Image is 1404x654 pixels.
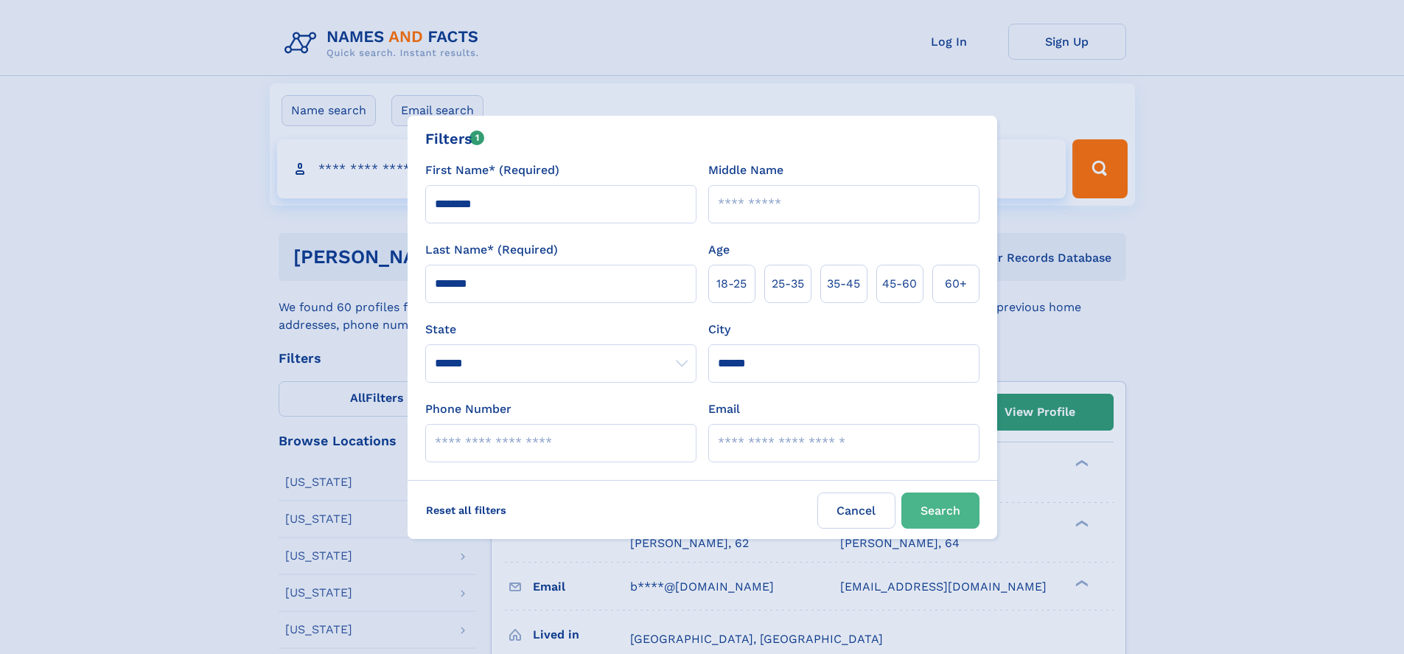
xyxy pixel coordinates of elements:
[772,275,804,293] span: 25‑35
[827,275,860,293] span: 35‑45
[708,161,783,179] label: Middle Name
[708,321,730,338] label: City
[425,400,511,418] label: Phone Number
[708,400,740,418] label: Email
[716,275,747,293] span: 18‑25
[425,128,485,150] div: Filters
[425,241,558,259] label: Last Name* (Required)
[708,241,730,259] label: Age
[416,493,516,528] label: Reset all filters
[425,321,696,338] label: State
[817,493,895,529] label: Cancel
[945,275,967,293] span: 60+
[425,161,559,179] label: First Name* (Required)
[882,275,917,293] span: 45‑60
[901,493,979,529] button: Search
